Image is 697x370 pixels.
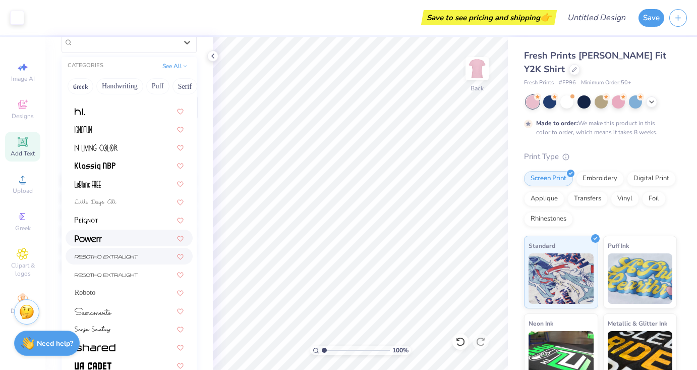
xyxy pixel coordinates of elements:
[524,171,573,186] div: Screen Print
[536,119,578,127] strong: Made to order:
[75,163,115,170] img: Klassiq NBP
[524,79,554,87] span: Fresh Prints
[75,344,115,351] img: Shared
[75,362,111,369] img: UA Cadet
[524,191,564,206] div: Applique
[424,10,554,25] div: Save to see pricing and shipping
[11,307,35,315] span: Decorate
[15,224,31,232] span: Greek
[392,346,409,355] span: 100 %
[524,151,677,163] div: Print Type
[608,318,667,329] span: Metallic & Glitter Ink
[567,191,608,206] div: Transfers
[611,191,639,206] div: Vinyl
[75,108,85,115] img: Hi.
[146,78,169,94] button: Puff
[75,253,138,260] img: Resotho Extralight (Extralight Italic)
[75,217,98,224] img: Peignot
[37,339,73,348] strong: Need help?
[524,49,666,75] span: Fresh Prints [PERSON_NAME] Fit Y2K Shirt
[75,144,118,151] img: In Living Color
[68,78,93,94] button: Greek
[68,62,103,70] div: CATEGORIES
[172,78,197,94] button: Serif
[75,308,111,315] img: Sacramento
[529,253,594,304] img: Standard
[467,59,487,79] img: Back
[11,149,35,157] span: Add Text
[96,78,143,94] button: Handwriting
[11,75,35,83] span: Image AI
[529,240,555,251] span: Standard
[5,261,40,278] span: Clipart & logos
[13,187,33,195] span: Upload
[608,240,629,251] span: Puff Ink
[627,171,676,186] div: Digital Print
[75,326,111,333] img: Senja Santuy
[576,171,624,186] div: Embroidery
[75,126,92,133] img: Ignotum
[471,84,484,93] div: Back
[559,79,576,87] span: # FP96
[75,199,117,206] img: Little Days Alt
[540,11,551,23] span: 👉
[75,235,102,242] img: Powerr
[642,191,666,206] div: Foil
[524,212,573,227] div: Rhinestones
[75,272,138,279] img: Resotho Extralight (Extralight)
[581,79,631,87] span: Minimum Order: 50 +
[638,9,664,27] button: Save
[12,112,34,120] span: Designs
[529,318,553,329] span: Neon Ink
[75,181,101,188] img: LeBlanc FREE
[75,287,95,298] span: Roboto
[608,253,673,304] img: Puff Ink
[559,8,633,28] input: Untitled Design
[159,61,191,71] button: See All
[536,119,660,137] div: We make this product in this color to order, which means it takes 8 weeks.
